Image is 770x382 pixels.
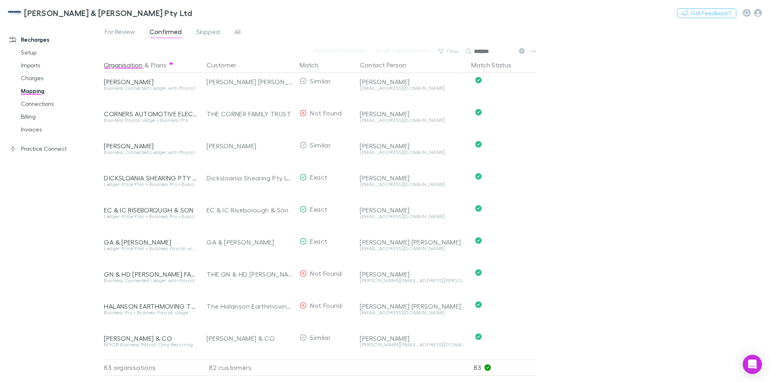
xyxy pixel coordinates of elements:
[104,142,197,150] div: [PERSON_NAME]
[475,205,482,212] svg: Confirmed
[310,269,342,277] span: Not Found
[104,334,197,342] div: [PERSON_NAME] & CO
[234,28,241,38] span: All
[13,123,108,136] a: Invoices
[360,278,465,283] div: [PERSON_NAME][EMAIL_ADDRESS][PERSON_NAME][DOMAIN_NAME]
[310,173,327,181] span: Exact
[310,109,342,117] span: Not Found
[434,46,464,56] button: Filter
[360,302,465,310] div: [PERSON_NAME] [PERSON_NAME]
[196,28,220,38] span: Skipped
[475,301,482,308] svg: Confirmed
[677,8,736,18] button: Got Feedback?
[743,355,762,374] div: Open Intercom Messenger
[104,238,197,246] div: GA & [PERSON_NAME]
[104,246,197,251] div: Ledger Price Plan • Business Payroll usage • Business Pro
[370,46,434,55] button: Skip0 organisations
[474,360,537,375] p: 83
[360,150,465,155] div: [EMAIL_ADDRESS][DOMAIN_NAME]
[475,333,482,340] svg: Confirmed
[360,110,465,118] div: [PERSON_NAME]
[207,130,293,162] div: [PERSON_NAME]
[13,110,108,123] a: Billing
[13,97,108,110] a: Connections
[3,3,197,22] a: [PERSON_NAME] & [PERSON_NAME] Pty Ltd
[475,269,482,276] svg: Confirmed
[310,77,330,85] span: Similar
[151,57,166,73] button: Plans
[13,72,108,85] a: Charges
[310,301,342,309] span: Not Found
[104,360,200,376] div: 83 organisations
[475,77,482,83] svg: Confirmed
[360,246,465,251] div: [EMAIL_ADDRESS][DOMAIN_NAME]
[207,98,293,130] div: THE CORNER FAMILY TRUST
[2,142,108,155] a: Practice Connect
[360,118,465,123] div: [EMAIL_ADDRESS][DOMAIN_NAME]
[360,174,465,182] div: [PERSON_NAME]
[104,302,197,310] div: HALANSON EARTHMOVING TRUST
[310,237,327,245] span: Exact
[104,57,142,73] button: Organisation
[360,342,465,347] div: [PERSON_NAME][EMAIL_ADDRESS][DOMAIN_NAME]
[104,206,197,214] div: EC & IC RISEBOROUGH & SON
[207,66,293,98] div: [PERSON_NAME] [PERSON_NAME]
[360,206,465,214] div: [PERSON_NAME]
[207,290,293,322] div: The Halanson Earthmoving Trust
[104,118,197,123] div: Business Payroll usage • Business Pro
[200,360,296,376] div: 82 customers
[360,57,416,73] button: Contact Person
[13,59,108,72] a: Imports
[300,57,328,73] button: Match
[104,174,197,182] div: DICKSLOANIA SHEARING PTY LTD
[360,86,465,91] div: [EMAIL_ADDRESS][DOMAIN_NAME]
[475,109,482,115] svg: Confirmed
[360,334,465,342] div: [PERSON_NAME]
[309,46,370,55] button: Confirm0 matches
[207,194,293,226] div: EC & IC Riseborough & Son
[104,110,197,118] div: CORNERS AUTOMOTIVE ELECTRICS
[104,214,197,219] div: Ledger Price Plan • Business Pro • Business Payroll usage
[360,142,465,150] div: [PERSON_NAME]
[207,162,293,194] div: Dicksloania Shearing Pty Ltd
[360,238,465,246] div: [PERSON_NAME] [PERSON_NAME]
[310,141,330,149] span: Similar
[13,85,108,97] a: Mapping
[310,205,327,213] span: Exact
[104,270,197,278] div: GN & HD [PERSON_NAME] FAMILY TRUST
[104,78,197,86] div: [PERSON_NAME]
[471,57,521,73] button: Match Status
[207,226,293,258] div: GA & [PERSON_NAME]
[360,182,465,187] div: [EMAIL_ADDRESS][DOMAIN_NAME]
[207,258,293,290] div: THE GN & HD [PERSON_NAME] FAMILY TRUST
[360,270,465,278] div: [PERSON_NAME]
[104,310,197,315] div: Business Pro • Business Payroll usage
[310,333,330,341] span: Similar
[104,150,197,155] div: Business Connected Ledger with Payroll
[104,57,197,73] div: &
[360,78,465,86] div: [PERSON_NAME]
[104,278,197,283] div: Business Connected Ledger with Payroll
[13,46,108,59] a: Setup
[475,237,482,244] svg: Confirmed
[150,28,182,38] span: Confirmed
[475,141,482,148] svg: Confirmed
[207,57,246,73] button: Customer
[104,86,197,91] div: Business Connected Ledger with Payroll
[104,342,197,347] div: MYOB Business Payroll Only Recurring Subscription
[360,310,465,315] div: [EMAIL_ADDRESS][DOMAIN_NAME]
[360,214,465,219] div: [EMAIL_ADDRESS][DOMAIN_NAME]
[2,33,108,46] a: Recharges
[207,322,293,354] div: [PERSON_NAME] & CO
[8,8,21,18] img: McWhirter & Leong Pty Ltd's Logo
[104,182,197,187] div: Ledger Price Plan • Business Pro • Business Payroll usage • CAS 360
[105,28,135,38] span: For Review
[475,173,482,180] svg: Confirmed
[24,8,192,18] h3: [PERSON_NAME] & [PERSON_NAME] Pty Ltd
